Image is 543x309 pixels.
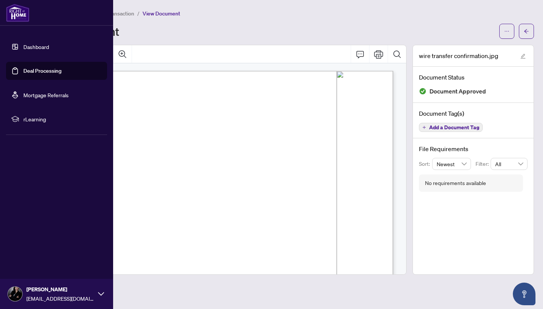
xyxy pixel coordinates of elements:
[513,283,535,305] button: Open asap
[143,10,180,17] span: View Document
[429,125,479,130] span: Add a Document Tag
[520,54,526,59] span: edit
[23,92,69,98] a: Mortgage Referrals
[6,4,29,22] img: logo
[429,86,486,96] span: Document Approved
[422,125,426,129] span: plus
[495,158,523,170] span: All
[23,67,61,74] a: Deal Processing
[23,115,102,123] span: rLearning
[419,123,483,132] button: Add a Document Tag
[8,287,22,301] img: Profile Icon
[137,9,140,18] li: /
[437,158,467,170] span: Newest
[419,109,528,118] h4: Document Tag(s)
[419,73,528,82] h4: Document Status
[419,87,426,95] img: Document Status
[94,10,134,17] span: View Transaction
[419,160,432,168] p: Sort:
[524,29,529,34] span: arrow-left
[23,43,49,50] a: Dashboard
[476,160,491,168] p: Filter:
[419,144,528,153] h4: File Requirements
[26,285,94,294] span: [PERSON_NAME]
[26,294,94,303] span: [EMAIL_ADDRESS][DOMAIN_NAME]
[425,179,486,187] div: No requirements available
[504,29,509,34] span: ellipsis
[419,51,498,60] span: wire transfer confirmation.jpg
